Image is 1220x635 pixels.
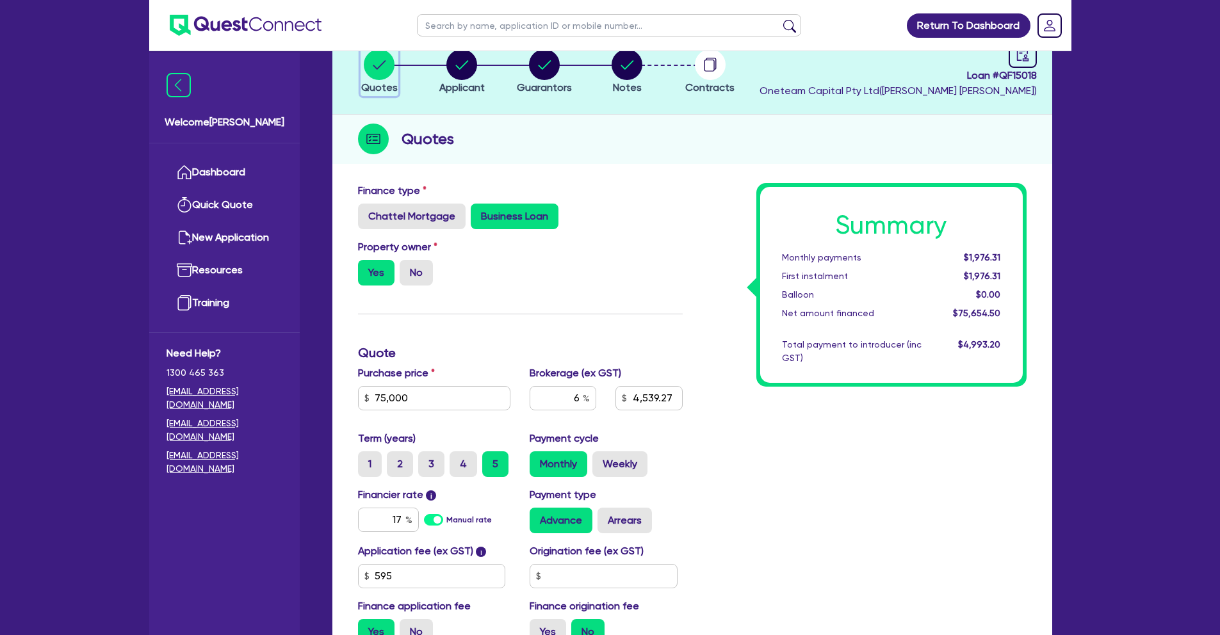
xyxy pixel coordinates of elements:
span: $4,993.20 [958,339,1000,350]
label: 4 [450,451,477,477]
span: $75,654.50 [953,308,1000,318]
a: audit [1009,44,1037,68]
label: Advance [530,508,592,533]
a: New Application [167,221,282,254]
span: Need Help? [167,346,282,361]
img: resources [177,262,192,278]
input: Search by name, application ID or mobile number... [417,14,801,36]
h2: Quotes [402,127,454,150]
label: Business Loan [471,204,558,229]
span: $0.00 [976,289,1000,300]
span: $1,976.31 [964,271,1000,281]
a: [EMAIL_ADDRESS][DOMAIN_NAME] [167,449,282,476]
span: Contracts [685,81,735,93]
label: Origination fee (ex GST) [530,543,644,559]
label: Weekly [592,451,647,477]
label: Payment type [530,487,596,502]
label: 3 [418,451,444,477]
span: Quotes [361,81,398,93]
div: Monthly payments [772,251,931,264]
a: Dropdown toggle [1033,9,1066,42]
a: [EMAIL_ADDRESS][DOMAIN_NAME] [167,385,282,412]
a: Return To Dashboard [907,13,1030,38]
span: Welcome [PERSON_NAME] [165,115,284,130]
a: Quick Quote [167,189,282,221]
h3: Quote [358,345,683,360]
img: quick-quote [177,197,192,213]
label: 5 [482,451,508,477]
label: 2 [387,451,413,477]
img: training [177,295,192,310]
button: Contracts [685,49,735,96]
button: Applicant [439,49,485,96]
label: Arrears [598,508,652,533]
label: Brokerage (ex GST) [530,366,621,381]
div: Total payment to introducer (inc GST) [772,338,931,365]
label: Manual rate [446,514,492,526]
label: Monthly [530,451,587,477]
label: Application fee (ex GST) [358,543,473,559]
label: Yes [358,260,394,285]
div: Net amount financed [772,307,931,320]
span: i [426,490,436,501]
label: Finance origination fee [530,599,639,614]
label: Chattel Mortgage [358,204,466,229]
h1: Summary [782,210,1001,241]
span: 1300 465 363 [167,366,282,380]
span: $1,976.31 [964,252,1000,262]
label: Property owner [358,239,437,255]
label: Purchase price [358,366,435,381]
span: i [476,547,486,557]
label: Term (years) [358,431,416,446]
label: Finance type [358,183,427,198]
div: First instalment [772,269,931,283]
a: [EMAIL_ADDRESS][DOMAIN_NAME] [167,417,282,444]
span: Applicant [439,81,485,93]
label: Payment cycle [530,431,599,446]
label: Financier rate [358,487,437,502]
button: Guarantors [516,49,573,96]
span: audit [1016,47,1030,61]
label: Finance application fee [358,599,471,614]
span: Oneteam Capital Pty Ltd ( [PERSON_NAME] [PERSON_NAME] ) [760,84,1037,97]
a: Dashboard [167,156,282,189]
button: Quotes [361,49,398,96]
span: Loan # QF15018 [760,68,1037,83]
a: Resources [167,254,282,287]
button: Notes [611,49,643,96]
img: step-icon [358,124,389,154]
span: Guarantors [517,81,572,93]
img: quest-connect-logo-blue [170,15,321,36]
img: icon-menu-close [167,73,191,97]
label: No [400,260,433,285]
div: Balloon [772,288,931,301]
a: Training [167,287,282,319]
label: 1 [358,451,382,477]
img: new-application [177,230,192,245]
span: Notes [613,81,642,93]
